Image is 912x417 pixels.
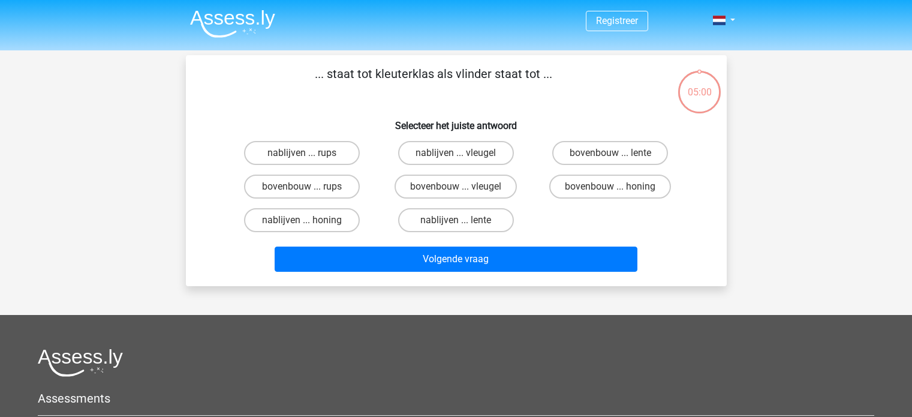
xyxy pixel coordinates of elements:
label: bovenbouw ... vleugel [395,175,517,199]
label: nablijven ... honing [244,208,360,232]
h5: Assessments [38,391,874,406]
a: Registreer [596,15,638,26]
label: nablijven ... lente [398,208,514,232]
label: nablijven ... vleugel [398,141,514,165]
p: ... staat tot kleuterklas als vlinder staat tot ... [205,65,663,101]
h6: Selecteer het juiste antwoord [205,110,708,131]
div: 05:00 [677,70,722,100]
label: bovenbouw ... honing [549,175,671,199]
label: bovenbouw ... lente [552,141,668,165]
img: Assessly logo [38,349,123,377]
label: bovenbouw ... rups [244,175,360,199]
label: nablijven ... rups [244,141,360,165]
img: Assessly [190,10,275,38]
button: Volgende vraag [275,247,637,272]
